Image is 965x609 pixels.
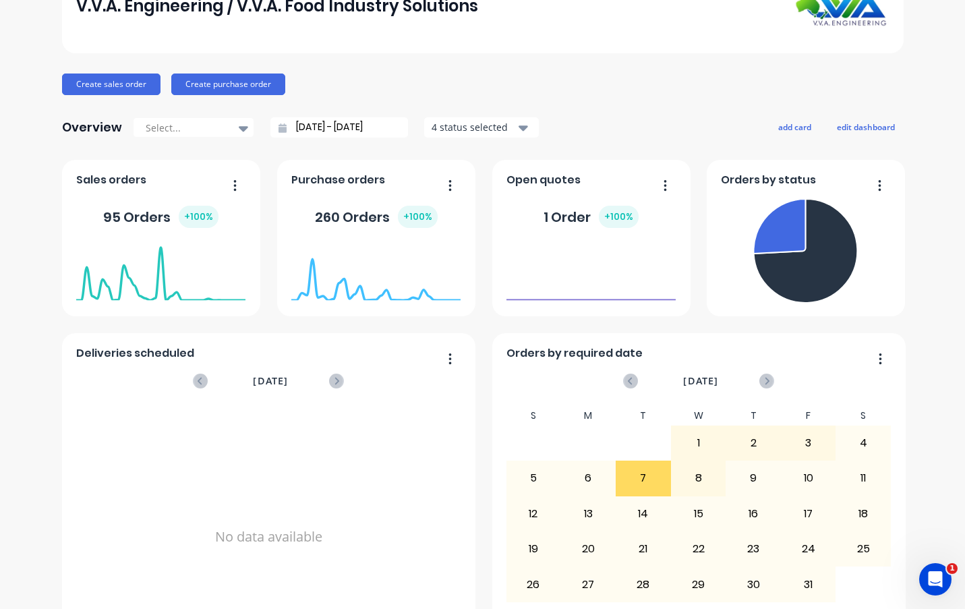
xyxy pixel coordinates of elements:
div: 8 [672,461,726,495]
span: Orders by required date [506,345,643,361]
div: 31 [782,567,836,601]
div: 260 Orders [315,206,438,228]
div: 95 Orders [103,206,218,228]
div: 10 [782,461,836,495]
div: 1 [672,426,726,460]
div: 26 [506,567,560,601]
div: 17 [782,497,836,531]
span: Open quotes [506,172,581,188]
div: 16 [726,497,780,531]
div: 14 [616,497,670,531]
div: F [781,406,836,426]
span: [DATE] [253,374,288,388]
button: Create sales order [62,74,160,95]
div: 3 [782,426,836,460]
div: W [671,406,726,426]
div: T [616,406,671,426]
div: 19 [506,532,560,566]
div: 7 [616,461,670,495]
div: S [836,406,891,426]
div: 29 [672,567,726,601]
div: 22 [672,532,726,566]
button: edit dashboard [828,118,904,136]
div: T [726,406,781,426]
div: 4 status selected [432,120,517,134]
span: Orders by status [721,172,816,188]
div: 30 [726,567,780,601]
div: 18 [836,497,890,531]
div: 28 [616,567,670,601]
div: M [561,406,616,426]
div: + 100 % [398,206,438,228]
div: 9 [726,461,780,495]
div: 21 [616,532,670,566]
span: Sales orders [76,172,146,188]
div: 11 [836,461,890,495]
button: Create purchase order [171,74,285,95]
div: 12 [506,497,560,531]
div: S [506,406,561,426]
span: 1 [947,563,958,574]
div: 4 [836,426,890,460]
div: 5 [506,461,560,495]
div: + 100 % [599,206,639,228]
div: 15 [672,497,726,531]
button: add card [769,118,820,136]
span: Purchase orders [291,172,385,188]
div: 6 [562,461,616,495]
iframe: Intercom live chat [919,563,952,596]
div: 1 Order [544,206,639,228]
span: Deliveries scheduled [76,345,194,361]
div: 23 [726,532,780,566]
button: 4 status selected [424,117,539,138]
span: [DATE] [683,374,718,388]
div: 2 [726,426,780,460]
div: 13 [562,497,616,531]
div: 20 [562,532,616,566]
div: + 100 % [179,206,218,228]
div: 27 [562,567,616,601]
div: 24 [782,532,836,566]
div: Overview [62,114,122,141]
div: 25 [836,532,890,566]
